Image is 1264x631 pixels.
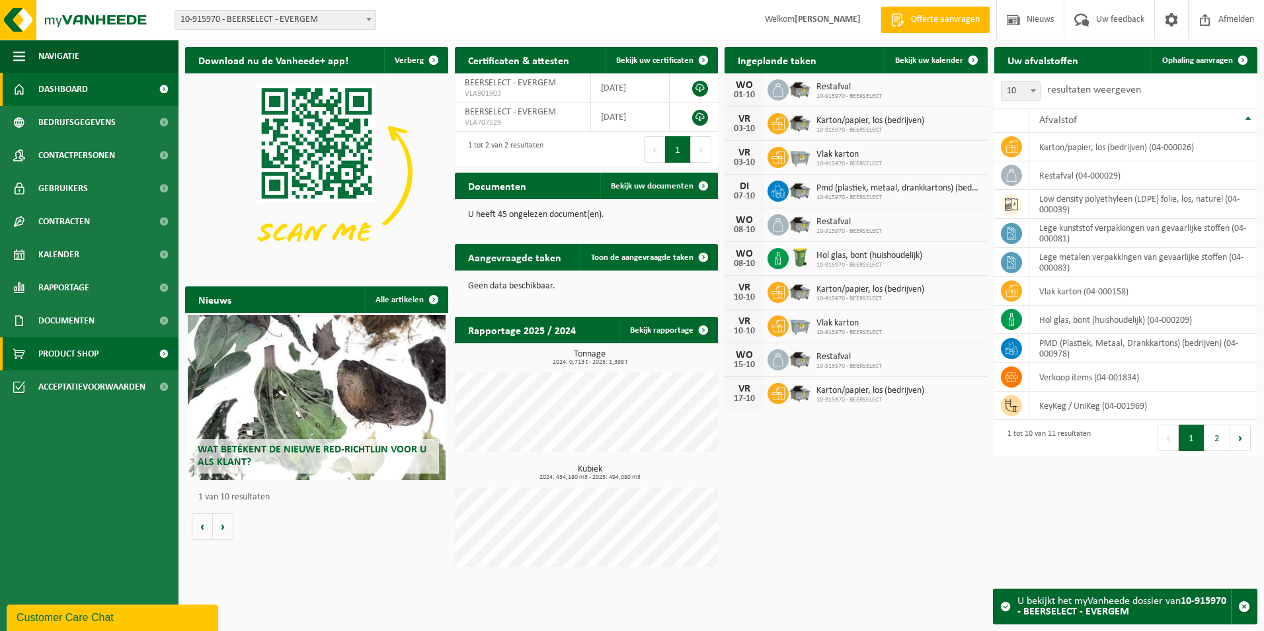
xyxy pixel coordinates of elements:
[816,93,882,101] span: 10-915970 - BEERSELECT
[731,124,758,134] div: 03-10
[789,347,811,370] img: WB-5000-GAL-GY-01
[731,249,758,259] div: WO
[188,315,446,480] a: Wat betekent de nieuwe RED-richtlijn voor u als klant?
[38,139,115,172] span: Contactpersonen
[789,246,811,269] img: WB-0240-HPE-GN-50
[908,13,983,26] span: Offerte aanvragen
[1230,425,1251,451] button: Next
[789,77,811,100] img: WB-5000-GAL-GY-01
[731,350,758,360] div: WO
[816,183,981,194] span: Pmd (plastiek, metaal, drankkartons) (bedrijven)
[38,73,88,106] span: Dashboard
[1029,190,1257,219] td: low density polyethyleen (LDPE) folie, los, naturel (04-000039)
[731,327,758,336] div: 10-10
[468,210,705,220] p: U heeft 45 ongelezen document(en).
[816,194,981,202] span: 10-915970 - BEERSELECT
[455,244,574,270] h2: Aangevraagde taken
[816,116,924,126] span: Karton/papier, los (bedrijven)
[611,182,693,190] span: Bekijk uw documenten
[38,238,79,271] span: Kalender
[731,114,758,124] div: VR
[7,602,221,631] iframe: chat widget
[816,261,922,269] span: 10-915970 - BEERSELECT
[38,271,89,304] span: Rapportage
[1017,589,1231,624] div: U bekijkt het myVanheede dossier van
[731,147,758,158] div: VR
[198,444,426,468] span: Wat betekent de nieuwe RED-richtlijn voor u als klant?
[1162,56,1233,65] span: Ophaling aanvragen
[192,513,213,540] button: Vorige
[465,107,556,117] span: BEERSELECT - EVERGEM
[468,282,705,291] p: Geen data beschikbaar.
[38,106,116,139] span: Bedrijfsgegevens
[789,212,811,235] img: WB-5000-GAL-GY-01
[816,329,882,337] span: 10-915970 - BEERSELECT
[994,47,1091,73] h2: Uw afvalstoffen
[895,56,963,65] span: Bekijk uw kalender
[725,47,830,73] h2: Ingeplande taken
[731,158,758,167] div: 03-10
[789,314,811,336] img: WB-2500-GAL-GY-01
[881,7,990,33] a: Offerte aanvragen
[461,135,543,164] div: 1 tot 2 van 2 resultaten
[38,304,95,337] span: Documenten
[1205,425,1230,451] button: 2
[455,47,582,73] h2: Certificaten & attesten
[185,47,362,73] h2: Download nu de Vanheede+ app!
[816,160,882,168] span: 10-915970 - BEERSELECT
[816,396,924,404] span: 10-915970 - BEERSELECT
[789,280,811,302] img: WB-5000-GAL-GY-01
[606,47,717,73] a: Bekijk uw certificaten
[816,82,882,93] span: Restafval
[455,173,539,198] h2: Documenten
[395,56,424,65] span: Verberg
[816,251,922,261] span: Hol glas, bont (huishoudelijk)
[591,103,670,132] td: [DATE]
[185,286,245,312] h2: Nieuws
[816,362,882,370] span: 10-915970 - BEERSELECT
[465,89,580,99] span: VLA901903
[816,126,924,134] span: 10-915970 - BEERSELECT
[213,513,233,540] button: Volgende
[731,360,758,370] div: 15-10
[580,244,717,271] a: Toon de aangevraagde taken
[789,381,811,403] img: WB-5000-GAL-GY-01
[591,73,670,103] td: [DATE]
[731,192,758,201] div: 07-10
[1029,306,1257,334] td: hol glas, bont (huishoudelijk) (04-000209)
[1001,423,1091,452] div: 1 tot 10 van 11 resultaten
[816,217,882,228] span: Restafval
[644,136,665,163] button: Previous
[198,493,442,502] p: 1 van 10 resultaten
[665,136,691,163] button: 1
[885,47,986,73] a: Bekijk uw kalender
[1029,363,1257,392] td: verkoop items (04-001834)
[465,78,556,88] span: BEERSELECT - EVERGEM
[1029,334,1257,363] td: PMD (Plastiek, Metaal, Drankkartons) (bedrijven) (04-000978)
[816,318,882,329] span: Vlak karton
[1047,85,1141,95] label: resultaten weergeven
[616,56,693,65] span: Bekijk uw certificaten
[591,253,693,262] span: Toon de aangevraagde taken
[731,293,758,302] div: 10-10
[816,386,924,396] span: Karton/papier, los (bedrijven)
[185,73,448,271] img: Download de VHEPlus App
[1152,47,1256,73] a: Ophaling aanvragen
[816,228,882,235] span: 10-915970 - BEERSELECT
[175,11,375,29] span: 10-915970 - BEERSELECT - EVERGEM
[1029,133,1257,161] td: karton/papier, los (bedrijven) (04-000026)
[1029,248,1257,277] td: lege metalen verpakkingen van gevaarlijke stoffen (04-000083)
[461,350,718,366] h3: Tonnage
[789,145,811,167] img: WB-2500-GAL-GY-01
[38,337,99,370] span: Product Shop
[175,10,376,30] span: 10-915970 - BEERSELECT - EVERGEM
[731,91,758,100] div: 01-10
[461,474,718,481] span: 2024: 434,180 m3 - 2025: 494,080 m3
[619,317,717,343] a: Bekijk rapportage
[1001,81,1041,101] span: 10
[789,179,811,201] img: WB-5000-GAL-GY-01
[38,205,90,238] span: Contracten
[731,384,758,394] div: VR
[731,181,758,192] div: DI
[38,370,145,403] span: Acceptatievoorwaarden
